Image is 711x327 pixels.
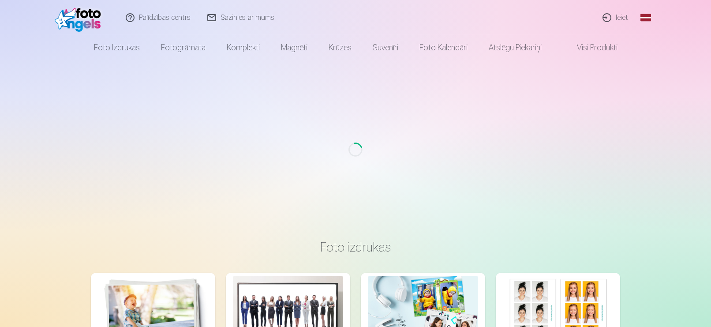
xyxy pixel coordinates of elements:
[478,35,552,60] a: Atslēgu piekariņi
[98,239,613,255] h3: Foto izdrukas
[409,35,478,60] a: Foto kalendāri
[150,35,216,60] a: Fotogrāmata
[552,35,628,60] a: Visi produkti
[318,35,362,60] a: Krūzes
[362,35,409,60] a: Suvenīri
[55,4,105,32] img: /fa1
[83,35,150,60] a: Foto izdrukas
[270,35,318,60] a: Magnēti
[216,35,270,60] a: Komplekti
